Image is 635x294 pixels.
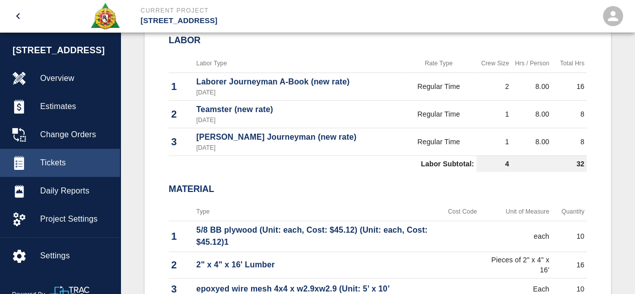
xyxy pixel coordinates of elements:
span: [STREET_ADDRESS] [13,44,115,57]
p: 2 [171,107,191,122]
span: Overview [40,72,112,84]
span: Daily Reports [40,185,112,197]
td: 8.00 [512,72,552,100]
span: Project Settings [40,213,112,225]
th: Type [194,203,442,221]
p: 2" x 4" x 16' Lumber [196,259,440,271]
span: Change Orders [40,129,112,141]
p: 1 [171,229,191,244]
h2: Material [169,184,587,195]
td: 8 [552,128,587,155]
h2: Labor [169,35,587,46]
td: Labor Subtotal: [169,155,476,172]
th: Total Hrs [552,54,587,73]
p: [PERSON_NAME] Journeyman (new rate) [196,131,399,143]
th: Cost Code [442,203,482,221]
th: Quantity [552,203,587,221]
img: Roger & Sons Concrete [90,2,120,30]
span: Tickets [40,157,112,169]
span: Settings [40,250,112,262]
td: 16 [552,252,587,278]
th: Crew Size [476,54,512,73]
td: 1 [476,128,512,155]
th: Rate Type [401,54,476,73]
p: Teamster (new rate) [196,104,399,116]
button: open drawer [6,4,30,28]
td: 32 [512,155,587,172]
td: Pieces of 2" x 4" x 16' [482,252,552,278]
p: Current Project [141,6,372,15]
td: each [482,221,552,252]
th: Unit of Measure [482,203,552,221]
p: [DATE] [196,116,399,125]
td: 1 [476,100,512,128]
p: [DATE] [196,143,399,152]
p: 1 [171,79,191,94]
p: 5/8 BB plywood (Unit: each, Cost: $45.12) (Unit: each, Cost: $45.12)1 [196,224,440,248]
td: 16 [552,72,587,100]
td: 8 [552,100,587,128]
p: 2 [171,257,191,272]
th: Hrs / Person [512,54,552,73]
td: Regular Time [401,128,476,155]
td: 2 [476,72,512,100]
td: Regular Time [401,100,476,128]
span: Estimates [40,101,112,113]
td: 4 [476,155,512,172]
td: Regular Time [401,72,476,100]
iframe: Chat Widget [585,246,635,294]
p: [DATE] [196,88,399,97]
p: [STREET_ADDRESS] [141,15,372,27]
td: 8.00 [512,128,552,155]
p: 3 [171,134,191,149]
p: Laborer Journeyman A-Book (new rate) [196,76,399,88]
td: 10 [552,221,587,252]
td: 8.00 [512,100,552,128]
th: Labor Type [194,54,401,73]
